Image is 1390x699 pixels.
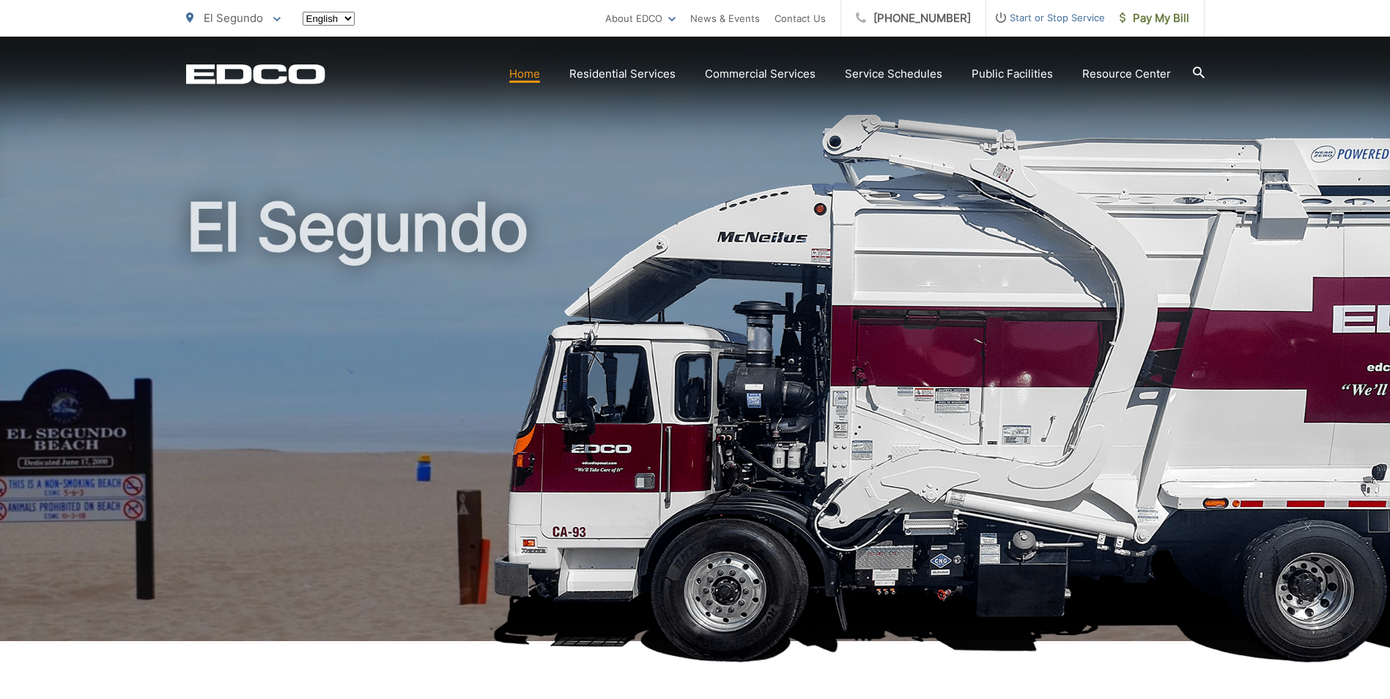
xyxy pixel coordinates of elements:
a: Public Facilities [972,65,1053,83]
a: Contact Us [775,10,826,27]
select: Select a language [303,12,355,26]
a: Service Schedules [845,65,942,83]
a: Commercial Services [705,65,816,83]
a: EDCD logo. Return to the homepage. [186,64,325,84]
span: Pay My Bill [1120,10,1189,27]
a: About EDCO [605,10,676,27]
a: News & Events [690,10,760,27]
a: Residential Services [569,65,676,83]
span: El Segundo [204,11,263,25]
a: Resource Center [1082,65,1171,83]
a: Home [509,65,540,83]
h1: El Segundo [186,191,1205,654]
